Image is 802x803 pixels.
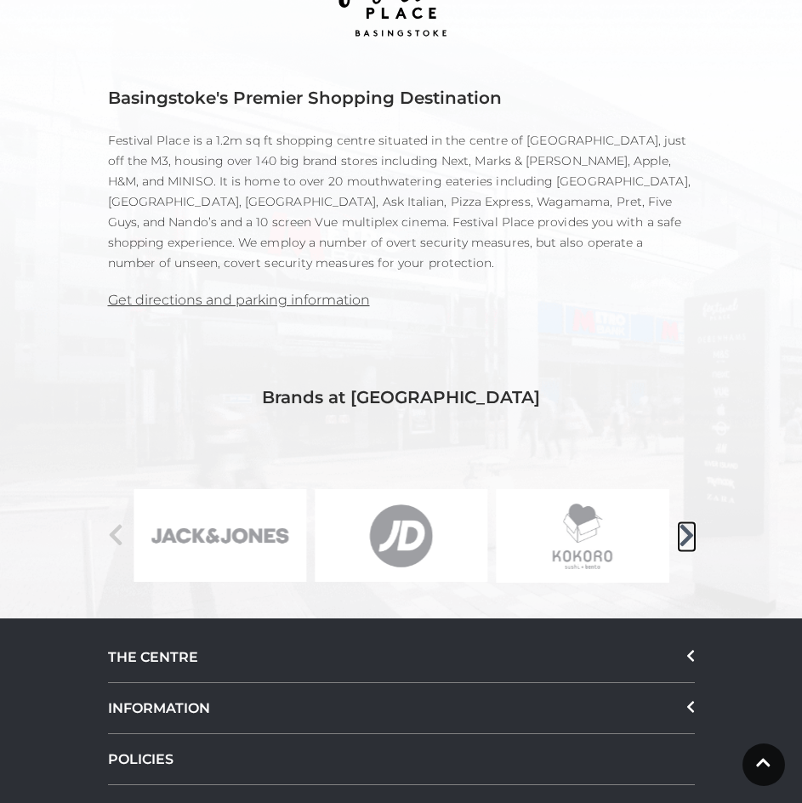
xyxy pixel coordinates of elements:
a: POLICIES [108,734,695,785]
p: Festival Place is a 1.2m sq ft shopping centre situated in the centre of [GEOGRAPHIC_DATA], just ... [108,130,695,273]
div: INFORMATION [108,683,695,734]
div: THE CENTRE [108,632,695,683]
a: Get directions and parking information [108,292,370,308]
h5: Basingstoke's Premier Shopping Destination [108,88,695,108]
h5: Brands at [GEOGRAPHIC_DATA] [108,387,695,448]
